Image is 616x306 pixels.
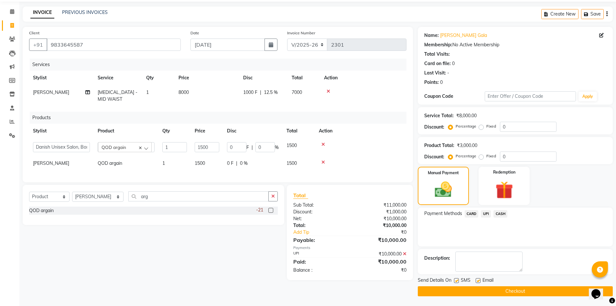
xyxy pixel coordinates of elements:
span: F [246,144,249,151]
span: 1000 F [243,89,257,96]
label: Fixed [486,123,496,129]
th: Total [288,71,320,85]
span: [PERSON_NAME] [33,89,69,95]
span: Email [482,277,493,285]
button: +91 [29,39,47,51]
div: Net: [288,215,350,222]
span: % [275,144,279,151]
iframe: chat widget [589,280,610,300]
th: Disc [239,71,288,85]
div: UPI [288,251,350,257]
div: Last Visit: [424,70,446,76]
div: ₹10,000.00 [350,222,411,229]
div: Card on file: [424,60,451,67]
img: _cash.svg [429,180,457,199]
div: Coupon Code [424,93,485,100]
div: ₹3,000.00 [457,142,477,149]
input: Search by Name/Mobile/Email/Code [47,39,181,51]
label: Client [29,30,39,36]
span: 7000 [292,89,302,95]
th: Action [315,124,406,138]
span: | [252,144,253,151]
th: Action [320,71,406,85]
span: [PERSON_NAME] [33,160,69,166]
div: Payments [293,245,406,251]
button: Save [581,9,604,19]
div: Balance : [288,267,350,274]
a: [PERSON_NAME] Gala [440,32,487,39]
label: Fixed [486,153,496,159]
a: PREVIOUS INVOICES [62,9,108,15]
th: Total [283,124,315,138]
div: 0 [440,79,443,86]
th: Qty [158,124,191,138]
span: QOD argain [98,160,122,166]
img: _gift.svg [490,179,519,201]
span: 1500 [195,160,205,166]
div: Discount: [424,153,444,160]
div: - [447,70,449,76]
label: Manual Payment [428,170,459,176]
span: CASH [493,210,507,218]
span: 0 % [240,160,248,167]
span: | [260,89,261,96]
span: UPI [481,210,491,218]
span: 0 F [227,160,233,167]
label: Percentage [456,153,476,159]
label: Redemption [493,169,515,175]
div: Discount: [424,124,444,130]
th: Stylist [29,124,94,138]
div: Total: [288,222,350,229]
span: CARD [465,210,479,218]
div: 0 [452,60,455,67]
div: Name: [424,32,439,39]
label: Percentage [456,123,476,129]
div: ₹8,000.00 [456,112,477,119]
span: 1 [146,89,149,95]
th: Price [191,124,223,138]
th: Product [94,124,158,138]
span: 1500 [286,142,297,148]
label: Invoice Number [287,30,315,36]
span: 1 [162,160,165,166]
div: Membership: [424,41,452,48]
div: ₹10,000.00 [350,236,411,244]
button: Checkout [418,286,613,296]
div: ₹10,000.00 [350,215,411,222]
span: 1500 [286,160,297,166]
div: Total Visits: [424,51,450,58]
div: ₹1,000.00 [350,209,411,215]
div: Sub Total: [288,202,350,209]
span: 8000 [178,89,189,95]
button: Apply [578,92,597,101]
div: No Active Membership [424,41,606,48]
th: Qty [142,71,175,85]
div: ₹0 [360,229,411,236]
button: Create New [541,9,578,19]
span: QOD argain [102,144,126,150]
div: Payable: [288,236,350,244]
div: Service Total: [424,112,454,119]
div: ₹10,000.00 [350,258,411,266]
span: -21 [256,207,263,213]
th: Stylist [29,71,94,85]
span: | [236,160,237,167]
th: Disc [223,124,283,138]
div: Description: [424,255,450,262]
div: ₹10,000.00 [350,251,411,257]
input: Search or Scan [128,191,269,201]
span: Total [293,192,308,199]
span: Send Details On [418,277,451,285]
div: Points: [424,79,439,86]
div: Services [30,59,411,71]
span: [MEDICAL_DATA] -MID WAIST [98,89,137,102]
span: 12.5 % [264,89,278,96]
div: Product Total: [424,142,454,149]
th: Price [175,71,239,85]
a: Add Tip [288,229,360,236]
label: Date [190,30,199,36]
div: QOD argain [29,207,54,214]
div: Paid: [288,258,350,266]
div: Discount: [288,209,350,215]
div: ₹0 [350,267,411,274]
